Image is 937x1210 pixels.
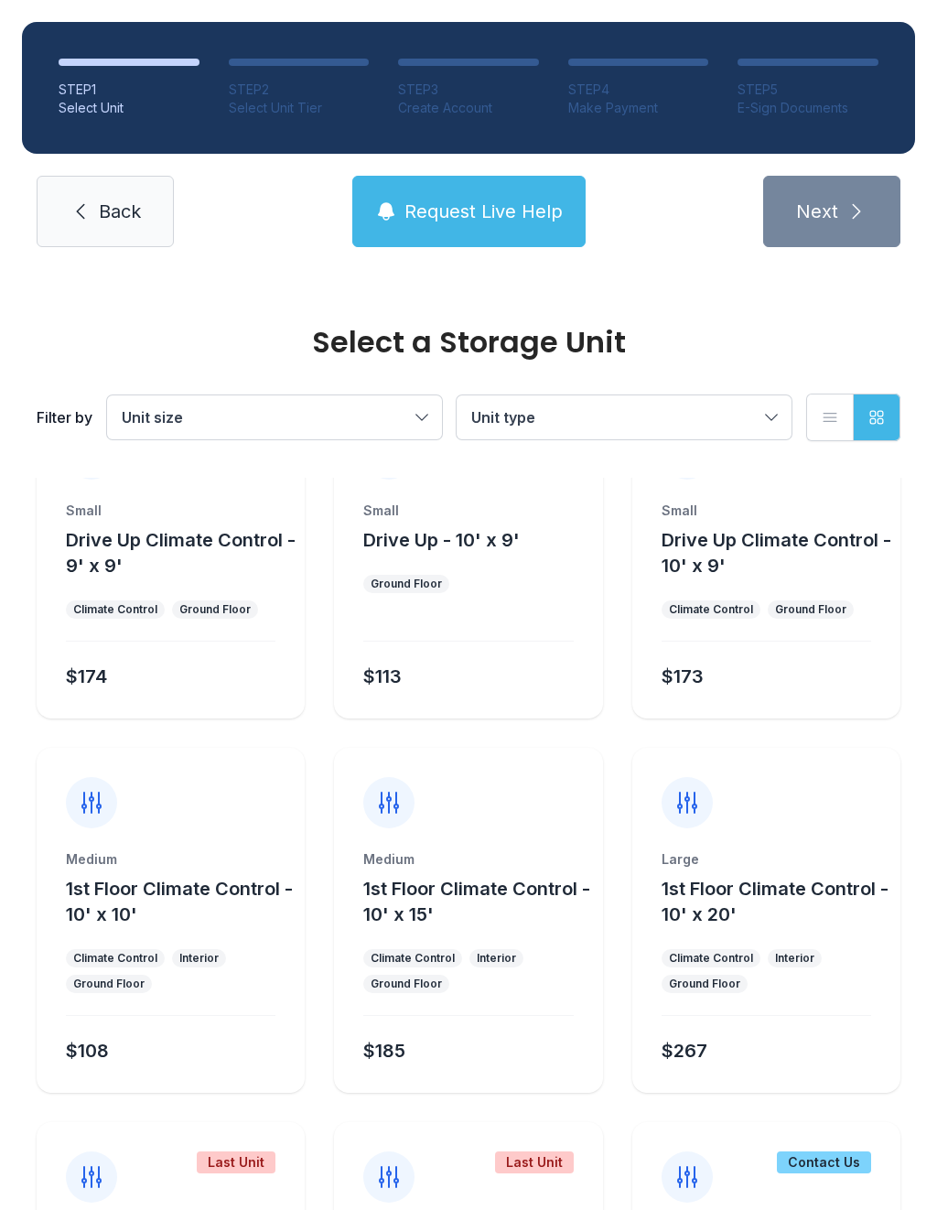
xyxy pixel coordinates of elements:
[662,664,704,689] div: $173
[404,199,563,224] span: Request Live Help
[66,529,296,577] span: Drive Up Climate Control - 9' x 9'
[471,408,535,427] span: Unit type
[662,850,871,869] div: Large
[662,1038,707,1064] div: $267
[777,1151,871,1173] div: Contact Us
[59,81,199,99] div: STEP 1
[73,977,145,991] div: Ground Floor
[477,951,516,966] div: Interior
[66,502,275,520] div: Small
[398,99,539,117] div: Create Account
[363,850,573,869] div: Medium
[371,951,455,966] div: Climate Control
[179,602,251,617] div: Ground Floor
[73,951,157,966] div: Climate Control
[662,529,891,577] span: Drive Up Climate Control - 10' x 9'
[66,876,297,927] button: 1st Floor Climate Control - 10' x 10'
[738,99,878,117] div: E-Sign Documents
[662,527,893,578] button: Drive Up Climate Control - 10' x 9'
[66,878,293,925] span: 1st Floor Climate Control - 10' x 10'
[66,850,275,869] div: Medium
[775,602,846,617] div: Ground Floor
[122,408,183,427] span: Unit size
[363,876,595,927] button: 1st Floor Climate Control - 10' x 15'
[662,878,889,925] span: 1st Floor Climate Control - 10' x 20'
[738,81,878,99] div: STEP 5
[37,328,900,357] div: Select a Storage Unit
[179,951,219,966] div: Interior
[107,395,442,439] button: Unit size
[363,502,573,520] div: Small
[398,81,539,99] div: STEP 3
[59,99,199,117] div: Select Unit
[197,1151,275,1173] div: Last Unit
[37,406,92,428] div: Filter by
[371,977,442,991] div: Ground Floor
[669,977,740,991] div: Ground Floor
[66,527,297,578] button: Drive Up Climate Control - 9' x 9'
[229,99,370,117] div: Select Unit Tier
[669,602,753,617] div: Climate Control
[363,664,402,689] div: $113
[363,1038,405,1064] div: $185
[568,81,709,99] div: STEP 4
[495,1151,574,1173] div: Last Unit
[363,878,590,925] span: 1st Floor Climate Control - 10' x 15'
[99,199,141,224] span: Back
[457,395,792,439] button: Unit type
[796,199,838,224] span: Next
[662,502,871,520] div: Small
[363,527,520,553] button: Drive Up - 10' x 9'
[662,876,893,927] button: 1st Floor Climate Control - 10' x 20'
[371,577,442,591] div: Ground Floor
[73,602,157,617] div: Climate Control
[363,529,520,551] span: Drive Up - 10' x 9'
[775,951,814,966] div: Interior
[66,1038,109,1064] div: $108
[669,951,753,966] div: Climate Control
[229,81,370,99] div: STEP 2
[568,99,709,117] div: Make Payment
[66,664,107,689] div: $174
